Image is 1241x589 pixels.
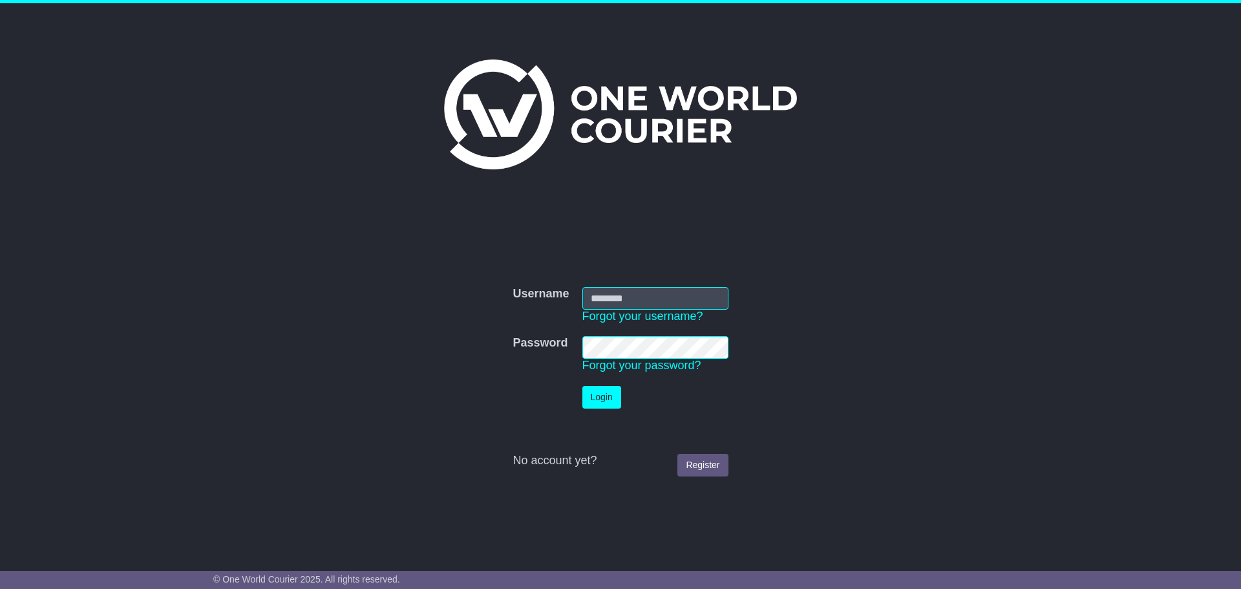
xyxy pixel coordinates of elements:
span: © One World Courier 2025. All rights reserved. [213,574,400,584]
div: No account yet? [513,454,728,468]
label: Username [513,287,569,301]
button: Login [582,386,621,409]
a: Forgot your password? [582,359,701,372]
label: Password [513,336,567,350]
img: One World [444,59,797,169]
a: Forgot your username? [582,310,703,323]
a: Register [677,454,728,477]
